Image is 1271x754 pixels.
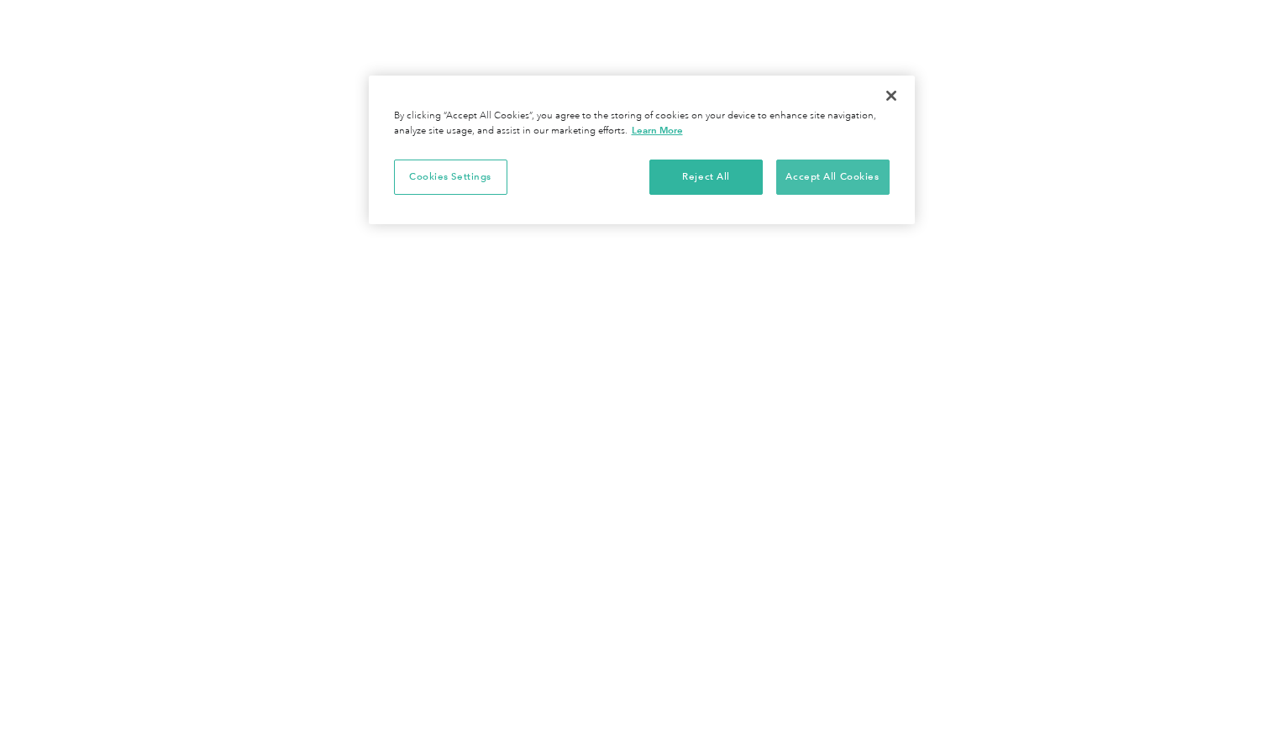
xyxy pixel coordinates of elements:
[776,160,890,195] button: Accept All Cookies
[369,76,915,224] div: Privacy
[649,160,763,195] button: Reject All
[873,77,910,114] button: Close
[632,124,683,136] a: More information about your privacy, opens in a new tab
[394,109,890,139] div: By clicking “Accept All Cookies”, you agree to the storing of cookies on your device to enhance s...
[369,76,915,224] div: Cookie banner
[394,160,507,195] button: Cookies Settings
